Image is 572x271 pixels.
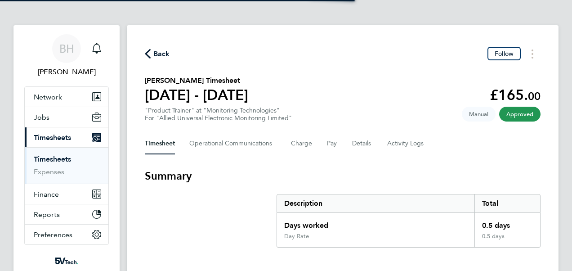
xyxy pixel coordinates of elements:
div: Days worked [277,213,474,233]
button: Timesheets [25,127,108,147]
button: Back [145,48,170,59]
div: Summary [277,194,541,248]
span: Bethany Haswell [24,67,109,77]
a: Expenses [34,167,64,176]
span: Back [153,49,170,59]
span: This timesheet was manually created. [462,107,496,122]
a: Timesheets [34,155,71,163]
button: Reports [25,204,108,224]
img: weare5values-logo-retina.png [53,254,80,268]
button: Jobs [25,107,108,127]
button: Operational Communications [189,133,277,154]
span: Jobs [34,113,49,122]
button: Finance [25,184,108,204]
span: 00 [528,90,541,103]
a: BH[PERSON_NAME] [24,34,109,77]
button: Details [352,133,373,154]
h2: [PERSON_NAME] Timesheet [145,75,248,86]
div: Day Rate [284,233,309,240]
div: 0.5 days [474,233,540,247]
span: Network [34,93,62,101]
div: For "Allied Universal Electronic Monitoring Limited" [145,114,292,122]
button: Timesheet [145,133,175,154]
button: Charge [291,133,313,154]
div: Timesheets [25,147,108,184]
h3: Summary [145,169,541,183]
app-decimal: £165. [490,86,541,104]
div: Total [474,194,540,212]
span: Follow [495,50,514,58]
span: Finance [34,190,59,199]
button: Activity Logs [387,133,425,154]
div: Description [277,194,474,212]
button: Follow [487,47,521,60]
h1: [DATE] - [DATE] [145,86,248,104]
div: 0.5 days [474,213,540,233]
button: Timesheets Menu [524,47,541,61]
a: Go to home page [24,254,109,268]
div: "Product Trainer" at "Monitoring Technologies" [145,107,292,122]
button: Pay [327,133,338,154]
button: Preferences [25,225,108,244]
span: This timesheet has been approved. [499,107,541,122]
span: BH [59,43,74,54]
span: Timesheets [34,133,71,142]
span: Preferences [34,230,72,239]
button: Network [25,87,108,107]
span: Reports [34,210,60,219]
